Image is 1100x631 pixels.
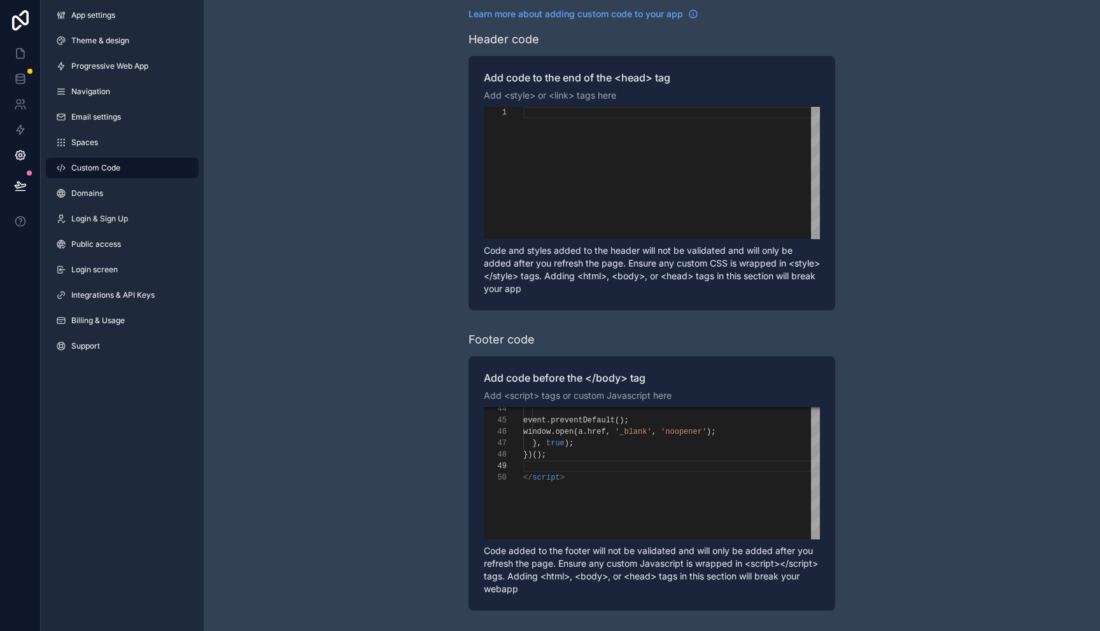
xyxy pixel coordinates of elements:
div: 47 [484,438,507,449]
span: Learn more about adding custom code to your app [469,8,683,20]
div: Header code [469,31,539,48]
a: Navigation [46,81,199,102]
span: Progressive Web App [71,61,148,71]
span: Spaces [71,137,98,148]
label: Add code before the </body> tag [484,371,820,384]
span: </ [523,473,532,482]
span: href [588,427,606,436]
span: . [583,427,588,436]
div: Footer code [469,331,535,349]
span: Email settings [71,112,121,122]
div: 45 [484,415,507,426]
textarea: Editor content;Press Alt+F1 for Accessibility Options. [523,461,524,472]
span: Public access [71,239,121,249]
label: Add code to the end of the <head> tag [484,71,820,84]
a: Custom Code [46,158,199,178]
span: . [551,427,555,436]
span: , [652,427,656,436]
span: window [523,427,551,436]
span: . [546,416,551,425]
p: Code and styles added to the header will not be validated and will only be added after you refres... [484,244,820,295]
span: }, [532,439,541,448]
div: 1 [484,107,507,118]
a: Learn more about adding custom code to your app [469,8,698,20]
span: open [555,427,574,436]
div: 48 [484,449,507,461]
span: })(); [523,450,546,459]
a: Login & Sign Up [46,209,199,229]
span: Theme & design [71,36,129,46]
span: Login & Sign Up [71,214,128,224]
p: Code added to the footer will not be validated and will only be added after you refresh the page.... [484,544,820,595]
a: Support [46,336,199,356]
a: Public access [46,234,199,254]
span: a [578,427,582,436]
a: Login screen [46,260,199,280]
span: Navigation [71,87,110,97]
span: true [546,439,565,448]
a: Progressive Web App [46,56,199,76]
textarea: Editor content;Press Alt+F1 for Accessibility Options. [523,107,524,118]
span: Support [71,341,100,351]
span: , [606,427,610,436]
a: Integrations & API Keys [46,285,199,305]
span: App settings [71,10,115,20]
span: > [560,473,565,482]
div: 46 [484,426,507,438]
div: 49 [484,461,507,472]
span: 'noopener' [661,427,707,436]
span: Billing & Usage [71,315,125,326]
a: App settings [46,5,199,25]
span: Login screen [71,265,118,275]
a: Domains [46,183,199,204]
span: (); [615,416,629,425]
span: ( [574,427,578,436]
a: Billing & Usage [46,310,199,331]
span: Custom Code [71,163,120,173]
span: Domains [71,188,103,198]
span: Integrations & API Keys [71,290,155,300]
a: Theme & design [46,31,199,51]
a: Spaces [46,132,199,153]
a: Email settings [46,107,199,127]
span: '_blank' [615,427,652,436]
p: Add <script> tags or custom Javascript here [484,389,820,402]
span: ); [565,439,574,448]
span: preventDefault [551,416,615,425]
span: ); [707,427,716,436]
span: event [523,416,546,425]
div: 50 [484,472,507,483]
p: Add <style> or <link> tags here [484,89,820,102]
span: script [532,473,560,482]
